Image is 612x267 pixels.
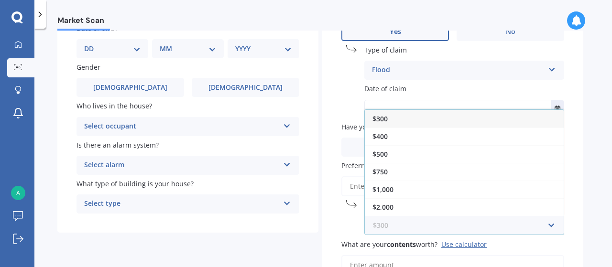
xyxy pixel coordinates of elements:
span: $2,000 [372,203,393,212]
span: Have you had any accidents or claims in the last five years? [341,122,558,131]
span: [DEMOGRAPHIC_DATA] [208,84,283,92]
span: Type of claim [364,45,407,54]
div: Flood [372,64,544,76]
input: Enter amount [341,176,564,196]
span: Yes [390,28,401,36]
span: $400 [372,132,388,141]
span: Preferred insured amount [341,161,444,170]
span: Gender [76,63,100,72]
span: No [506,28,515,36]
b: contents [387,240,416,249]
div: Use calculator [441,240,487,249]
img: 0ef8b887f42ce0a07ebf7cd108f048fa [11,186,25,200]
span: Is there an alarm system? [76,140,159,150]
span: What are your worth? [341,240,437,249]
span: $750 [372,167,388,176]
span: [DEMOGRAPHIC_DATA] [93,84,167,92]
span: $1,000 [372,185,393,194]
div: Select type [84,198,279,210]
div: Select occupant [84,121,279,132]
span: $300 [372,114,388,123]
div: Select alarm [84,160,279,171]
span: $500 [372,150,388,159]
span: What type of building is your house? [76,179,194,188]
span: Market Scan [57,16,110,29]
button: Select date [551,100,564,117]
span: Date of claim [364,85,406,94]
span: Who lives in the house? [76,102,152,111]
